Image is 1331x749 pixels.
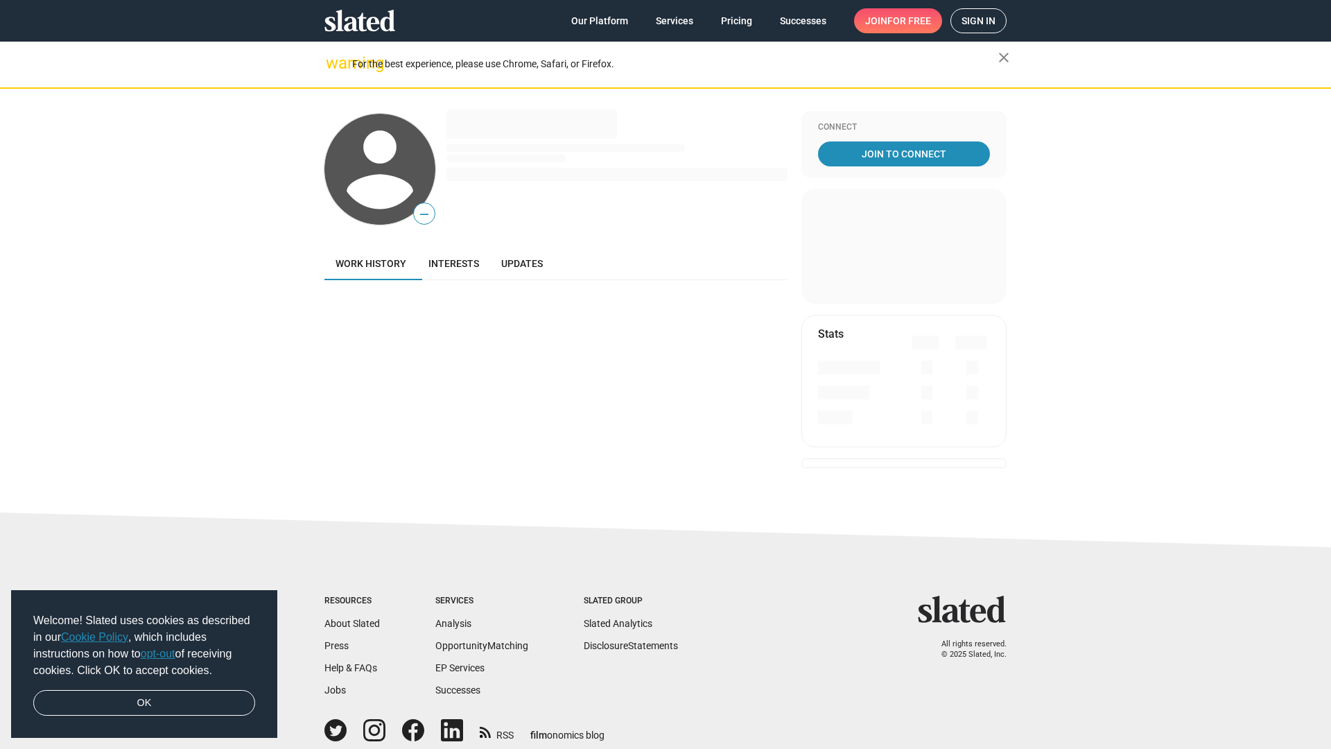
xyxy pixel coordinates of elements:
[414,205,435,223] span: —
[821,141,987,166] span: Join To Connect
[721,8,752,33] span: Pricing
[584,618,652,629] a: Slated Analytics
[435,596,528,607] div: Services
[710,8,763,33] a: Pricing
[33,612,255,679] span: Welcome! Slated uses cookies as described in our , which includes instructions on how to of recei...
[324,662,377,673] a: Help & FAQs
[336,258,406,269] span: Work history
[326,55,342,71] mat-icon: warning
[962,9,995,33] span: Sign in
[584,596,678,607] div: Slated Group
[950,8,1007,33] a: Sign in
[887,8,931,33] span: for free
[560,8,639,33] a: Our Platform
[480,721,514,742] a: RSS
[324,247,417,280] a: Work history
[530,730,547,741] span: film
[428,258,479,269] span: Interests
[865,8,931,33] span: Join
[324,596,380,607] div: Resources
[352,55,998,74] div: For the best experience, please use Chrome, Safari, or Firefox.
[584,640,678,651] a: DisclosureStatements
[571,8,628,33] span: Our Platform
[33,690,255,716] a: dismiss cookie message
[501,258,543,269] span: Updates
[530,718,604,742] a: filmonomics blog
[11,590,277,739] div: cookieconsent
[656,8,693,33] span: Services
[324,685,346,696] a: Jobs
[927,639,1007,660] p: All rights reserved. © 2025 Slated, Inc.
[324,640,349,651] a: Press
[435,662,485,673] a: EP Services
[995,49,1012,66] mat-icon: close
[818,327,844,341] mat-card-title: Stats
[324,618,380,629] a: About Slated
[854,8,942,33] a: Joinfor free
[435,640,528,651] a: OpportunityMatching
[141,648,175,660] a: opt-out
[645,8,704,33] a: Services
[818,141,990,166] a: Join To Connect
[435,618,471,629] a: Analysis
[490,247,554,280] a: Updates
[417,247,490,280] a: Interests
[769,8,837,33] a: Successes
[818,122,990,133] div: Connect
[61,631,128,643] a: Cookie Policy
[780,8,826,33] span: Successes
[435,685,480,696] a: Successes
